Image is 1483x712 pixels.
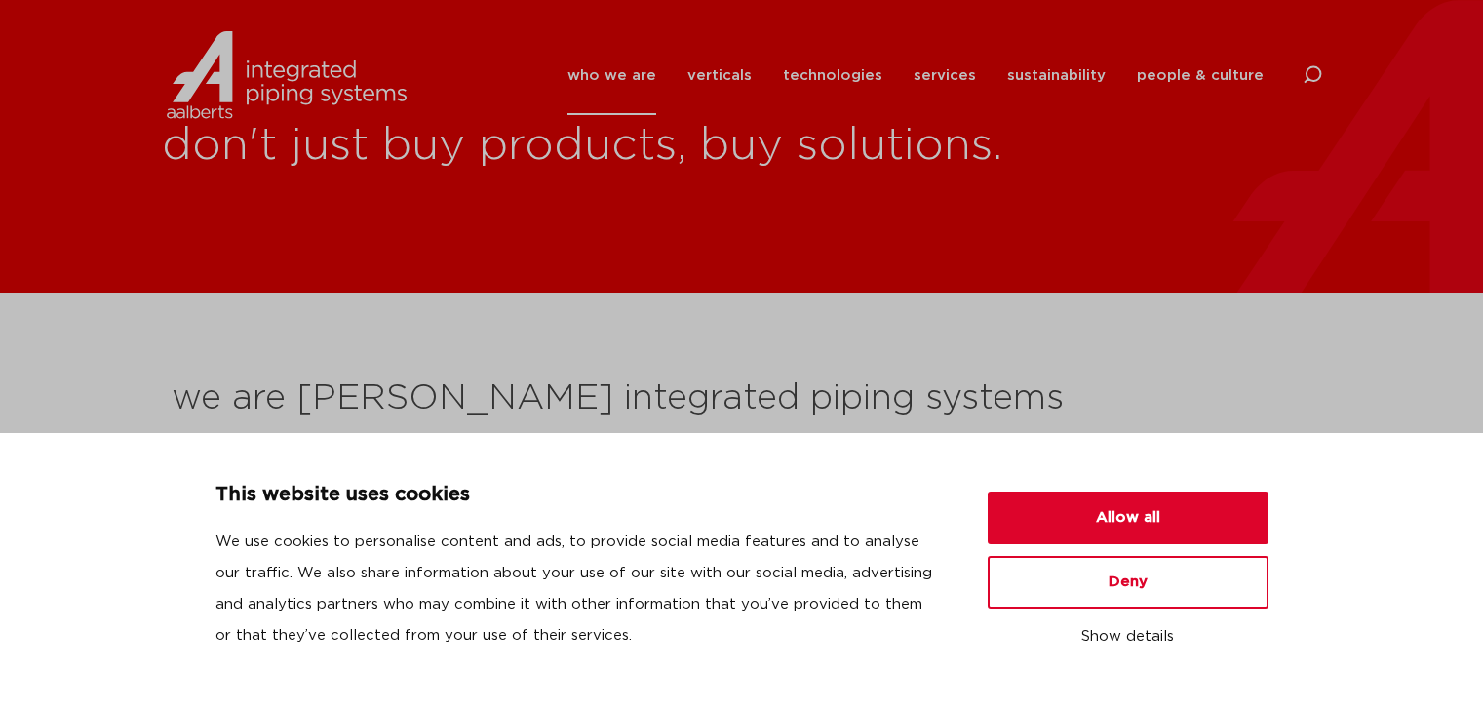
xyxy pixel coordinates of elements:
[1137,36,1264,115] a: people & culture
[215,527,941,652] p: We use cookies to personalise content and ads, to provide social media features and to analyse ou...
[783,36,882,115] a: technologies
[567,36,1264,115] nav: Menu
[988,620,1268,653] button: Show details
[988,492,1268,544] button: Allow all
[1007,36,1106,115] a: sustainability
[172,376,1312,422] h2: we are [PERSON_NAME] integrated piping systems
[215,480,941,511] p: This website uses cookies
[988,556,1268,609] button: Deny
[914,36,976,115] a: services
[567,36,656,115] a: who we are
[687,36,752,115] a: verticals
